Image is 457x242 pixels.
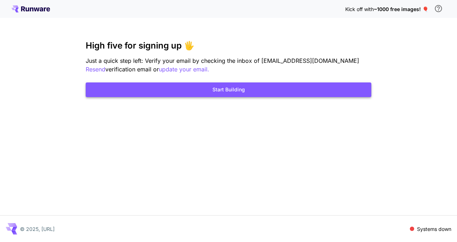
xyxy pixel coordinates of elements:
[86,65,105,74] button: Resend
[105,66,159,73] span: verification email or
[20,225,55,233] p: © 2025, [URL]
[417,225,451,233] p: Systems down
[345,6,374,12] span: Kick off with
[431,1,446,16] button: In order to qualify for free credit, you need to sign up with a business email address and click ...
[374,6,428,12] span: ~1000 free images! 🎈
[86,82,371,97] button: Start Building
[86,41,371,51] h3: High five for signing up 🖐️
[86,57,359,64] span: Just a quick step left: Verify your email by checking the inbox of [EMAIL_ADDRESS][DOMAIN_NAME]
[159,65,209,74] button: update your email.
